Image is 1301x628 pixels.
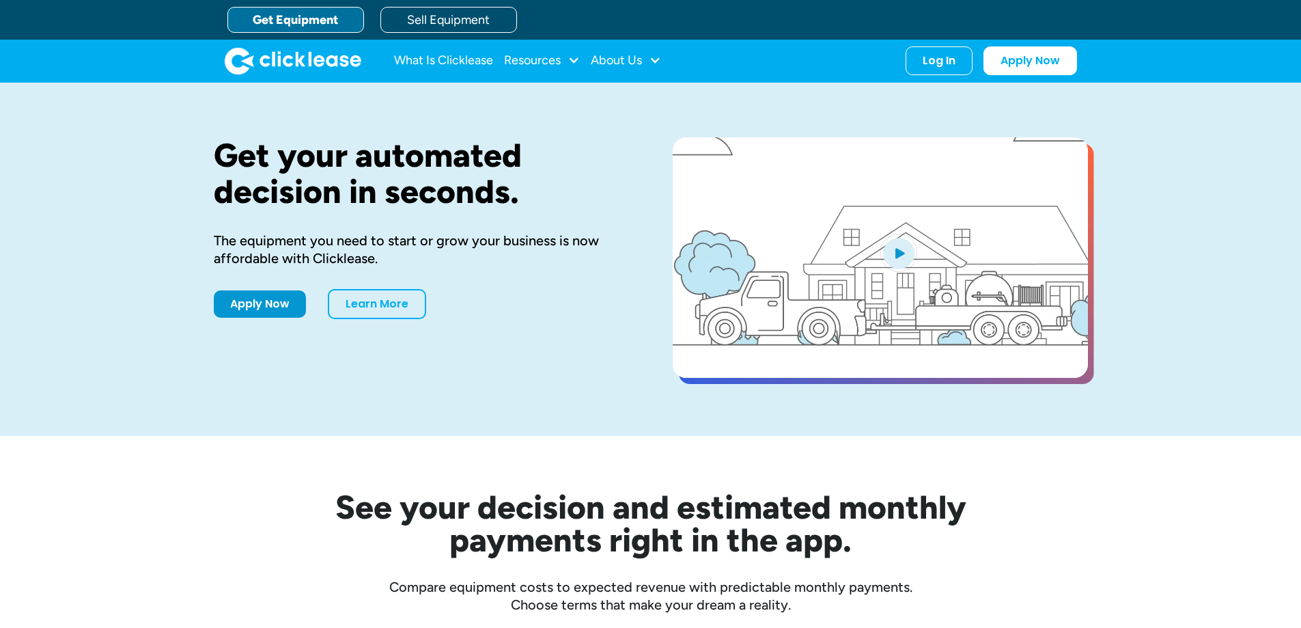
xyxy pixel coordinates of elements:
[214,290,306,318] a: Apply Now
[394,47,493,74] a: What Is Clicklease
[983,46,1077,75] a: Apply Now
[880,234,917,272] img: Blue play button logo on a light blue circular background
[504,47,580,74] div: Resources
[673,137,1088,378] a: open lightbox
[923,54,955,68] div: Log In
[268,491,1033,556] h2: See your decision and estimated monthly payments right in the app.
[328,289,426,319] a: Learn More
[225,47,361,74] a: home
[380,7,517,33] a: Sell Equipment
[225,47,361,74] img: Clicklease logo
[591,47,661,74] div: About Us
[227,7,364,33] a: Get Equipment
[214,578,1088,614] div: Compare equipment costs to expected revenue with predictable monthly payments. Choose terms that ...
[214,137,629,210] h1: Get your automated decision in seconds.
[214,232,629,267] div: The equipment you need to start or grow your business is now affordable with Clicklease.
